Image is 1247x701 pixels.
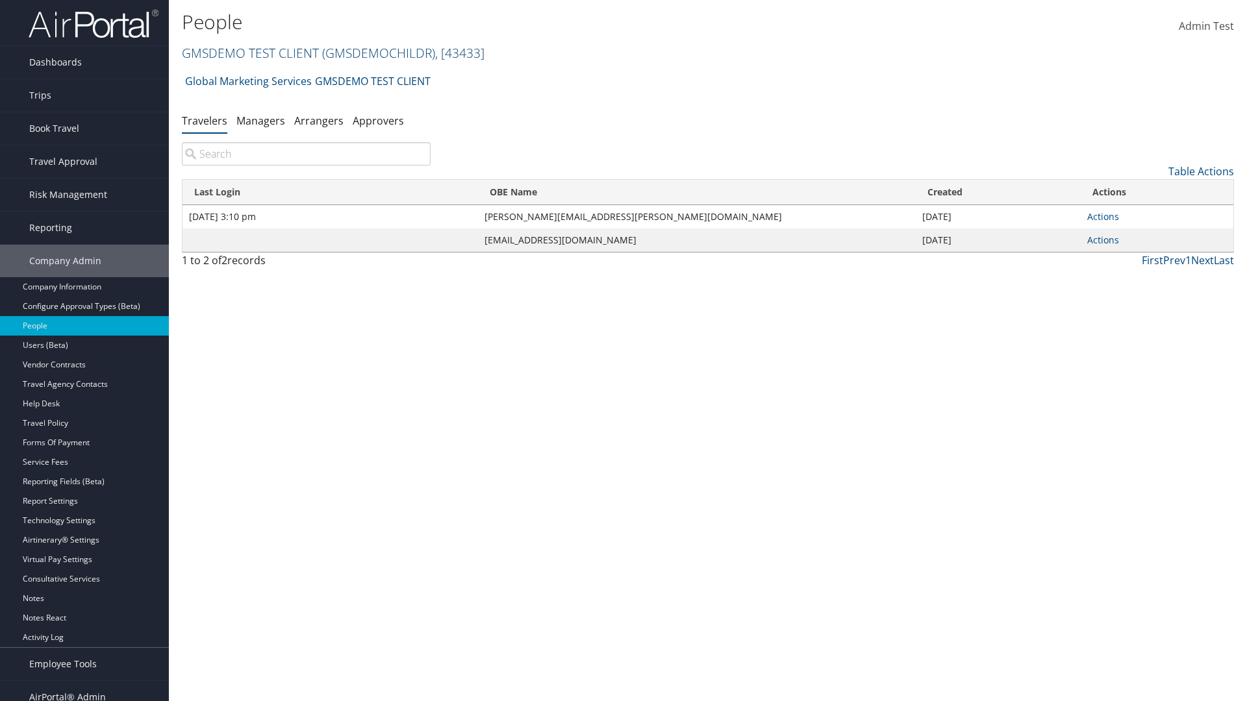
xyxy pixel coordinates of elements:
a: Prev [1163,253,1185,267]
td: [EMAIL_ADDRESS][DOMAIN_NAME] [478,228,915,252]
a: GMSDEMO TEST CLIENT [182,44,485,62]
a: Admin Test [1179,6,1234,47]
h1: People [182,8,883,36]
th: Last Login: activate to sort column ascending [183,180,478,205]
a: Managers [236,114,285,128]
img: airportal-logo.png [29,8,158,39]
a: First [1142,253,1163,267]
span: Admin Test [1179,19,1234,33]
a: Table Actions [1168,164,1234,178]
a: Last [1214,253,1234,267]
a: Approvers [353,114,404,128]
td: [DATE] 3:10 pm [183,205,478,228]
th: Actions [1081,180,1233,205]
div: 1 to 2 of records [182,252,431,275]
span: Reporting [29,212,72,244]
a: Next [1191,253,1214,267]
a: Actions [1087,210,1119,223]
td: [DATE] [916,228,1081,252]
span: , [ 43433 ] [435,44,485,62]
span: Travel Approval [29,145,97,178]
span: Employee Tools [29,648,97,680]
span: Trips [29,79,51,112]
th: Created: activate to sort column ascending [916,180,1081,205]
a: Actions [1087,234,1119,246]
a: 1 [1185,253,1191,267]
span: Book Travel [29,112,79,145]
span: 2 [221,253,227,267]
a: GMSDEMO TEST CLIENT [315,68,431,94]
a: Travelers [182,114,227,128]
a: Arrangers [294,114,344,128]
span: Risk Management [29,178,107,211]
input: Search [182,142,431,166]
span: Dashboards [29,46,82,79]
a: Global Marketing Services [185,68,312,94]
span: Company Admin [29,245,101,277]
th: OBE Name: activate to sort column ascending [478,180,915,205]
td: [PERSON_NAME][EMAIL_ADDRESS][PERSON_NAME][DOMAIN_NAME] [478,205,915,228]
span: ( GMSDEMOCHILDR ) [322,44,435,62]
td: [DATE] [916,205,1081,228]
